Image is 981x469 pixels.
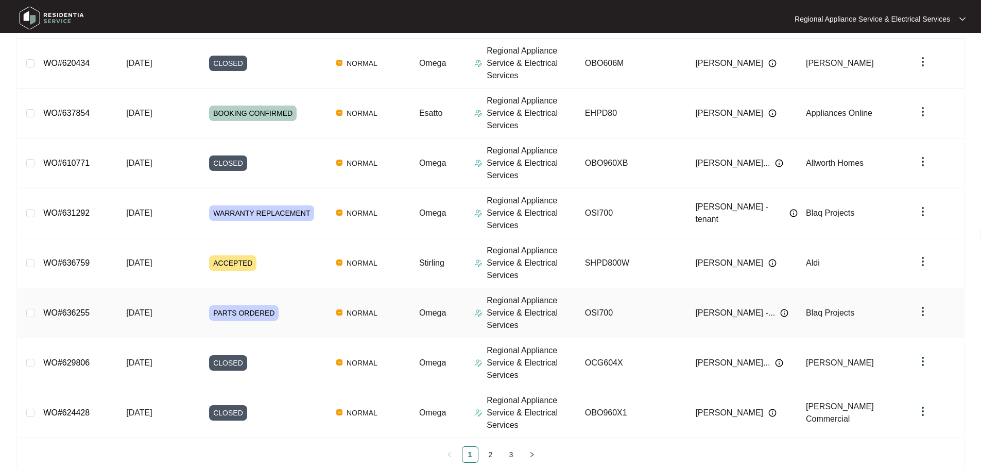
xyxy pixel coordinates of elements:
[695,407,763,419] span: [PERSON_NAME]
[917,255,929,268] img: dropdown arrow
[126,408,152,417] span: [DATE]
[336,110,342,116] img: Vercel Logo
[577,388,687,438] td: OBO960X1
[795,14,950,24] p: Regional Appliance Service & Electrical Services
[483,447,498,462] a: 2
[806,308,854,317] span: Blaq Projects
[917,305,929,318] img: dropdown arrow
[695,307,775,319] span: [PERSON_NAME] -...
[336,309,342,316] img: Vercel Logo
[209,405,247,421] span: CLOSED
[342,157,382,169] span: NORMAL
[209,255,256,271] span: ACCEPTED
[15,3,88,33] img: residentia service logo
[43,258,90,267] a: WO#636759
[126,159,152,167] span: [DATE]
[917,155,929,168] img: dropdown arrow
[487,195,577,232] p: Regional Appliance Service & Electrical Services
[342,57,382,70] span: NORMAL
[342,107,382,119] span: NORMAL
[577,338,687,388] td: OCG604X
[342,207,382,219] span: NORMAL
[209,305,279,321] span: PARTS ORDERED
[474,159,483,167] img: Assigner Icon
[126,59,152,67] span: [DATE]
[209,106,297,121] span: BOOKING CONFIRMED
[474,109,483,117] img: Assigner Icon
[529,451,535,458] span: right
[474,309,483,317] img: Assigner Icon
[806,59,874,67] span: [PERSON_NAME]
[126,109,152,117] span: [DATE]
[474,359,483,367] img: Assigner Icon
[43,408,90,417] a: WO#624428
[209,155,247,171] span: CLOSED
[806,209,854,217] span: Blaq Projects
[577,39,687,89] td: OBO606M
[577,288,687,338] td: OSI700
[441,446,458,463] li: Previous Page
[336,210,342,216] img: Vercel Logo
[695,357,770,369] span: [PERSON_NAME]...
[336,359,342,366] img: Vercel Logo
[695,57,763,70] span: [PERSON_NAME]
[768,409,777,417] img: Info icon
[775,359,783,367] img: Info icon
[695,107,763,119] span: [PERSON_NAME]
[577,89,687,138] td: EHPD80
[209,205,314,221] span: WARRANTY REPLACEMENT
[503,446,520,463] li: 3
[342,257,382,269] span: NORMAL
[342,407,382,419] span: NORMAL
[487,394,577,431] p: Regional Appliance Service & Electrical Services
[419,59,446,67] span: Omega
[768,109,777,117] img: Info icon
[419,258,444,267] span: Stirling
[419,159,446,167] span: Omega
[43,308,90,317] a: WO#636255
[474,409,483,417] img: Assigner Icon
[487,95,577,132] p: Regional Appliance Service & Electrical Services
[43,358,90,367] a: WO#629806
[504,447,519,462] a: 3
[474,259,483,267] img: Assigner Icon
[474,59,483,67] img: Assigner Icon
[806,402,874,423] span: [PERSON_NAME] Commercial
[487,45,577,82] p: Regional Appliance Service & Electrical Services
[43,59,90,67] a: WO#620434
[441,446,458,463] button: left
[806,258,820,267] span: Aldi
[959,16,966,22] img: dropdown arrow
[43,159,90,167] a: WO#610771
[775,159,783,167] img: Info icon
[487,294,577,332] p: Regional Appliance Service & Electrical Services
[43,209,90,217] a: WO#631292
[577,188,687,238] td: OSI700
[487,245,577,282] p: Regional Appliance Service & Electrical Services
[336,259,342,266] img: Vercel Logo
[524,446,540,463] li: Next Page
[768,259,777,267] img: Info icon
[126,358,152,367] span: [DATE]
[342,307,382,319] span: NORMAL
[342,357,382,369] span: NORMAL
[577,138,687,188] td: OBO960XB
[917,205,929,218] img: dropdown arrow
[780,309,788,317] img: Info icon
[43,109,90,117] a: WO#637854
[577,238,687,288] td: SHPD800W
[806,358,874,367] span: [PERSON_NAME]
[336,60,342,66] img: Vercel Logo
[446,451,453,458] span: left
[209,355,247,371] span: CLOSED
[474,209,483,217] img: Assigner Icon
[768,59,777,67] img: Info icon
[419,358,446,367] span: Omega
[336,409,342,415] img: Vercel Logo
[462,446,478,463] li: 1
[487,145,577,182] p: Regional Appliance Service & Electrical Services
[695,157,770,169] span: [PERSON_NAME]...
[806,109,872,117] span: Appliances Online
[209,56,247,71] span: CLOSED
[917,56,929,68] img: dropdown arrow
